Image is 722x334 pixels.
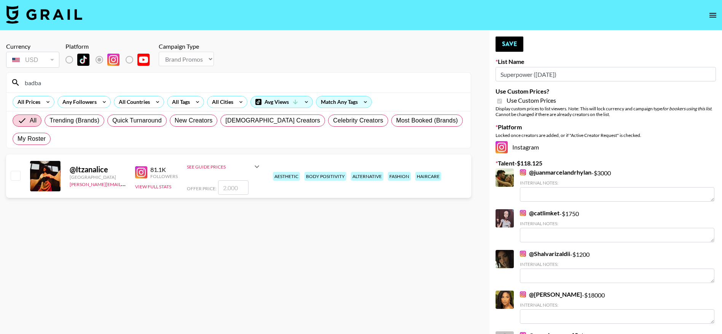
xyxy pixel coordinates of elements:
[496,87,716,95] label: Use Custom Prices?
[13,96,42,108] div: All Prices
[187,186,217,191] span: Offer Price:
[705,8,720,23] button: open drawer
[135,166,147,178] img: Instagram
[496,132,716,138] div: Locked once creators are added, or if "Active Creator Request" is checked.
[187,157,261,176] div: See Guide Prices
[520,261,714,267] div: Internal Notes:
[137,54,150,66] img: YouTube
[175,116,213,125] span: New Creators
[520,291,714,324] div: - $ 18000
[107,54,120,66] img: Instagram
[6,50,59,69] div: Currency is locked to USD
[316,96,371,108] div: Match Any Tags
[8,53,58,67] div: USD
[520,169,526,175] img: Instagram
[150,173,178,179] div: Followers
[77,54,89,66] img: TikTok
[496,58,716,65] label: List Name
[520,291,582,298] a: @[PERSON_NAME]
[167,96,191,108] div: All Tags
[273,172,300,181] div: aesthetic
[520,302,714,308] div: Internal Notes:
[150,166,178,173] div: 81.1K
[6,43,59,50] div: Currency
[207,96,235,108] div: All Cities
[251,96,312,108] div: Avg Views
[58,96,98,108] div: Any Followers
[70,165,126,174] div: @ Itzanalice
[333,116,383,125] span: Celebrity Creators
[520,209,714,242] div: - $ 1750
[18,134,46,143] span: My Roster
[112,116,162,125] span: Quick Turnaround
[520,169,714,202] div: - $ 3000
[65,52,156,68] div: List locked to Instagram.
[520,209,559,217] a: @catlimket
[70,174,126,180] div: [GEOGRAPHIC_DATA]
[662,106,711,111] em: for bookers using this list
[187,164,252,170] div: See Guide Prices
[30,116,37,125] span: All
[218,180,249,195] input: 2.000
[496,37,523,52] button: Save
[496,159,716,167] label: Talent - $ 118.125
[114,96,151,108] div: All Countries
[135,184,171,189] button: View Full Stats
[70,180,182,187] a: [PERSON_NAME][EMAIL_ADDRESS][DOMAIN_NAME]
[496,123,716,131] label: Platform
[496,141,716,153] div: Instagram
[520,251,526,257] img: Instagram
[496,141,508,153] img: Instagram
[415,172,441,181] div: haircare
[520,180,714,186] div: Internal Notes:
[6,5,82,24] img: Grail Talent
[159,43,214,50] div: Campaign Type
[49,116,99,125] span: Trending (Brands)
[520,250,714,283] div: - $ 1200
[20,76,466,89] input: Search by User Name
[396,116,458,125] span: Most Booked (Brands)
[520,221,714,226] div: Internal Notes:
[507,97,556,104] span: Use Custom Prices
[351,172,383,181] div: alternative
[520,250,570,258] a: @Shalvarizaldii
[520,210,526,216] img: Instagram
[520,291,526,297] img: Instagram
[65,43,156,50] div: Platform
[304,172,346,181] div: body positivity
[225,116,320,125] span: [DEMOGRAPHIC_DATA] Creators
[520,169,591,176] a: @juanmarcelandrhylan
[496,106,716,117] div: Display custom prices to list viewers. Note: This will lock currency and campaign type . Cannot b...
[388,172,411,181] div: fashion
